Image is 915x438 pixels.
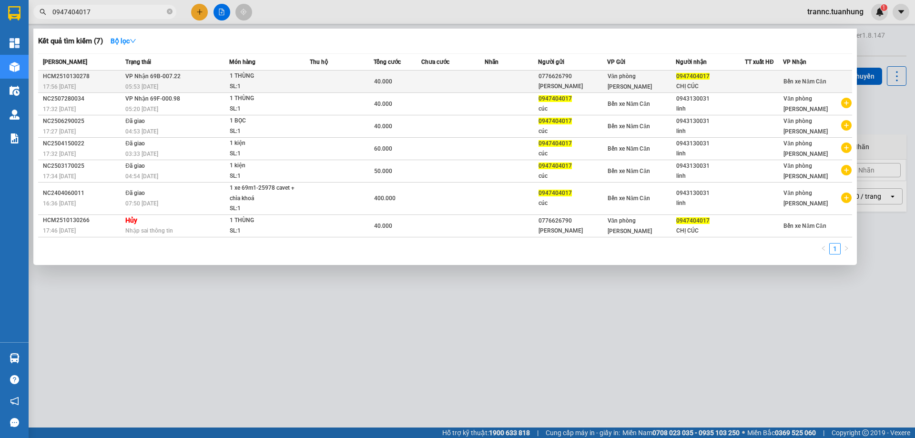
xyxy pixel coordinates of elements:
span: 17:34 [DATE] [43,173,76,180]
span: Văn phòng [PERSON_NAME] [608,73,652,90]
span: 0947404017 [539,140,572,147]
span: Bến xe Năm Căn [608,145,650,152]
div: linh [676,171,744,181]
span: Văn phòng [PERSON_NAME] [783,118,828,135]
span: Chưa cước [421,59,449,65]
strong: Hủy [125,216,137,224]
span: Bến xe Năm Căn [608,168,650,174]
span: plus-circle [841,120,852,131]
b: [PERSON_NAME] [55,6,135,18]
li: 1 [829,243,841,255]
span: 0947404017 [676,73,710,80]
span: Bến xe Năm Căn [608,123,650,130]
span: phone [55,35,62,42]
span: 17:27 [DATE] [43,128,76,135]
div: 1 THÙNG [230,215,301,226]
li: 02839.63.63.63 [4,33,182,45]
div: SL: 1 [230,204,301,214]
div: 0943130031 [676,94,744,104]
span: Nhãn [485,59,498,65]
span: plus-circle [841,98,852,108]
div: NC2404060011 [43,188,122,198]
span: Bến xe Năm Căn [783,223,826,229]
span: Văn phòng [PERSON_NAME] [783,163,828,180]
span: 40.000 [374,78,392,85]
div: cúc [539,126,607,136]
div: CHỊ CÚC [676,226,744,236]
span: Đã giao [125,118,145,124]
span: Đã giao [125,140,145,147]
span: 40.000 [374,123,392,130]
button: left [818,243,829,255]
span: Văn phòng [PERSON_NAME] [783,140,828,157]
div: [PERSON_NAME] [539,81,607,92]
li: Next Page [841,243,852,255]
span: plus-circle [841,143,852,153]
span: Người nhận [676,59,707,65]
div: NC2506290025 [43,116,122,126]
b: GỬI : Bến xe Năm Căn [4,60,134,75]
button: right [841,243,852,255]
span: 0947404017 [539,190,572,196]
div: 1 BỌC [230,116,301,126]
span: 50.000 [374,168,392,174]
span: Bến xe Năm Căn [608,101,650,107]
div: cúc [539,104,607,114]
span: 17:32 [DATE] [43,151,76,157]
span: 40.000 [374,101,392,107]
span: 0947404017 [539,95,572,102]
span: Trạng thái [125,59,151,65]
div: NC2507280034 [43,94,122,104]
div: NC2503170025 [43,161,122,171]
div: linh [676,126,744,136]
div: linh [676,104,744,114]
span: left [821,245,826,251]
div: 1 kiện [230,138,301,149]
img: dashboard-icon [10,38,20,48]
div: SL: 1 [230,171,301,182]
li: 85 [PERSON_NAME] [4,21,182,33]
img: logo-vxr [8,6,20,20]
span: [PERSON_NAME] [43,59,87,65]
div: SL: 1 [230,104,301,114]
div: SL: 1 [230,226,301,236]
div: 0943130031 [676,188,744,198]
div: 0943130031 [676,161,744,171]
span: 0947404017 [539,118,572,124]
span: 60.000 [374,145,392,152]
div: 0943130031 [676,116,744,126]
span: Văn phòng [PERSON_NAME] [608,217,652,234]
span: 17:32 [DATE] [43,106,76,112]
div: linh [676,149,744,159]
span: 04:54 [DATE] [125,173,158,180]
span: Bến xe Năm Căn [608,195,650,202]
div: [PERSON_NAME] [539,226,607,236]
span: Văn phòng [PERSON_NAME] [783,190,828,207]
span: Món hàng [229,59,255,65]
div: 0943130031 [676,139,744,149]
span: plus-circle [841,193,852,203]
div: cúc [539,171,607,181]
span: 05:20 [DATE] [125,106,158,112]
span: 07:50 [DATE] [125,200,158,207]
div: linh [676,198,744,208]
strong: Bộ lọc [111,37,136,45]
div: cúc [539,198,607,208]
span: 400.000 [374,195,396,202]
img: warehouse-icon [10,353,20,363]
img: warehouse-icon [10,62,20,72]
div: HCM2510130278 [43,71,122,81]
span: close-circle [167,8,173,17]
span: Người gửi [538,59,564,65]
span: environment [55,23,62,31]
span: VP Gửi [607,59,625,65]
img: warehouse-icon [10,86,20,96]
li: Previous Page [818,243,829,255]
div: 1 THÙNG [230,71,301,81]
span: Thu hộ [310,59,328,65]
span: Đã giao [125,190,145,196]
div: SL: 1 [230,149,301,159]
input: Tìm tên, số ĐT hoặc mã đơn [52,7,165,17]
div: HCM2510130266 [43,215,122,225]
div: 1 THÙNG [230,93,301,104]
